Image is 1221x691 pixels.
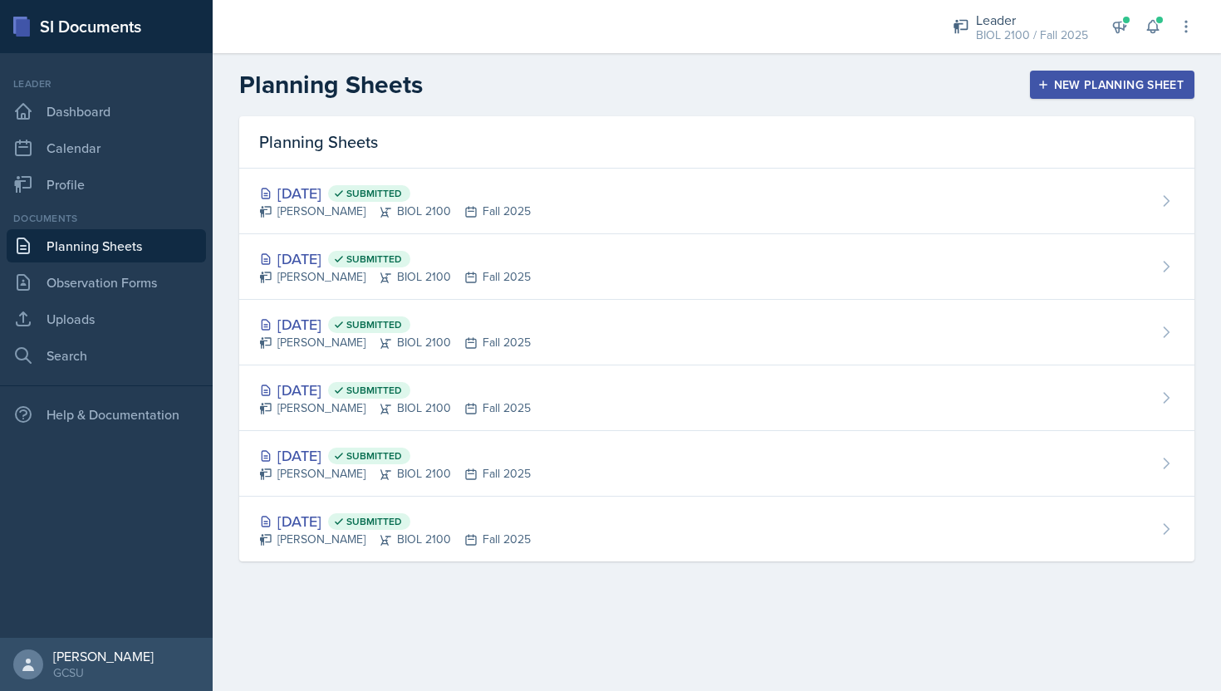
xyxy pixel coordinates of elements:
div: [DATE] [259,182,531,204]
span: Submitted [346,252,402,266]
div: Planning Sheets [239,116,1194,169]
div: [PERSON_NAME] BIOL 2100 Fall 2025 [259,268,531,286]
a: Dashboard [7,95,206,128]
div: Leader [7,76,206,91]
a: [DATE] Submitted [PERSON_NAME]BIOL 2100Fall 2025 [239,365,1194,431]
div: [PERSON_NAME] [53,648,154,664]
div: [DATE] [259,444,531,467]
div: [DATE] [259,247,531,270]
div: [PERSON_NAME] BIOL 2100 Fall 2025 [259,465,531,483]
a: Search [7,339,206,372]
h2: Planning Sheets [239,70,423,100]
span: Submitted [346,449,402,463]
a: [DATE] Submitted [PERSON_NAME]BIOL 2100Fall 2025 [239,431,1194,497]
a: Planning Sheets [7,229,206,262]
a: Uploads [7,302,206,336]
a: Profile [7,168,206,201]
div: Leader [976,10,1088,30]
div: [PERSON_NAME] BIOL 2100 Fall 2025 [259,334,531,351]
button: New Planning Sheet [1030,71,1194,99]
div: [DATE] [259,379,531,401]
div: [PERSON_NAME] BIOL 2100 Fall 2025 [259,203,531,220]
span: Submitted [346,187,402,200]
div: [DATE] [259,313,531,336]
a: Calendar [7,131,206,164]
span: Submitted [346,318,402,331]
div: [DATE] [259,510,531,532]
div: New Planning Sheet [1041,78,1184,91]
div: [PERSON_NAME] BIOL 2100 Fall 2025 [259,399,531,417]
a: Observation Forms [7,266,206,299]
span: Submitted [346,515,402,528]
div: Help & Documentation [7,398,206,431]
span: Submitted [346,384,402,397]
div: GCSU [53,664,154,681]
div: BIOL 2100 / Fall 2025 [976,27,1088,44]
a: [DATE] Submitted [PERSON_NAME]BIOL 2100Fall 2025 [239,300,1194,365]
a: [DATE] Submitted [PERSON_NAME]BIOL 2100Fall 2025 [239,497,1194,561]
a: [DATE] Submitted [PERSON_NAME]BIOL 2100Fall 2025 [239,234,1194,300]
div: Documents [7,211,206,226]
div: [PERSON_NAME] BIOL 2100 Fall 2025 [259,531,531,548]
a: [DATE] Submitted [PERSON_NAME]BIOL 2100Fall 2025 [239,169,1194,234]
